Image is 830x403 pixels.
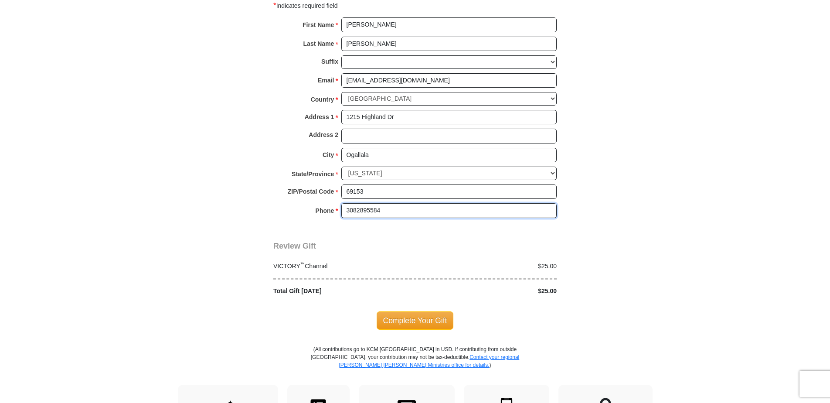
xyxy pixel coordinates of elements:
strong: City [323,149,334,161]
p: (All contributions go to KCM [GEOGRAPHIC_DATA] in USD. If contributing from outside [GEOGRAPHIC_D... [310,345,520,385]
strong: Country [311,93,334,106]
strong: Address 2 [309,129,338,141]
strong: Suffix [321,55,338,68]
span: Review Gift [273,242,316,250]
strong: Last Name [303,38,334,50]
a: Contact your regional [PERSON_NAME] [PERSON_NAME] Ministries office for details. [339,354,519,368]
strong: First Name [303,19,334,31]
div: $25.00 [415,262,561,271]
strong: Email [318,74,334,86]
span: Complete Your Gift [377,311,454,330]
strong: Phone [316,205,334,217]
div: $25.00 [415,287,561,296]
sup: ™ [300,261,305,266]
div: Total Gift [DATE] [269,287,415,296]
strong: Address 1 [305,111,334,123]
div: VICTORY Channel [269,262,415,271]
strong: ZIP/Postal Code [288,185,334,198]
strong: State/Province [292,168,334,180]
